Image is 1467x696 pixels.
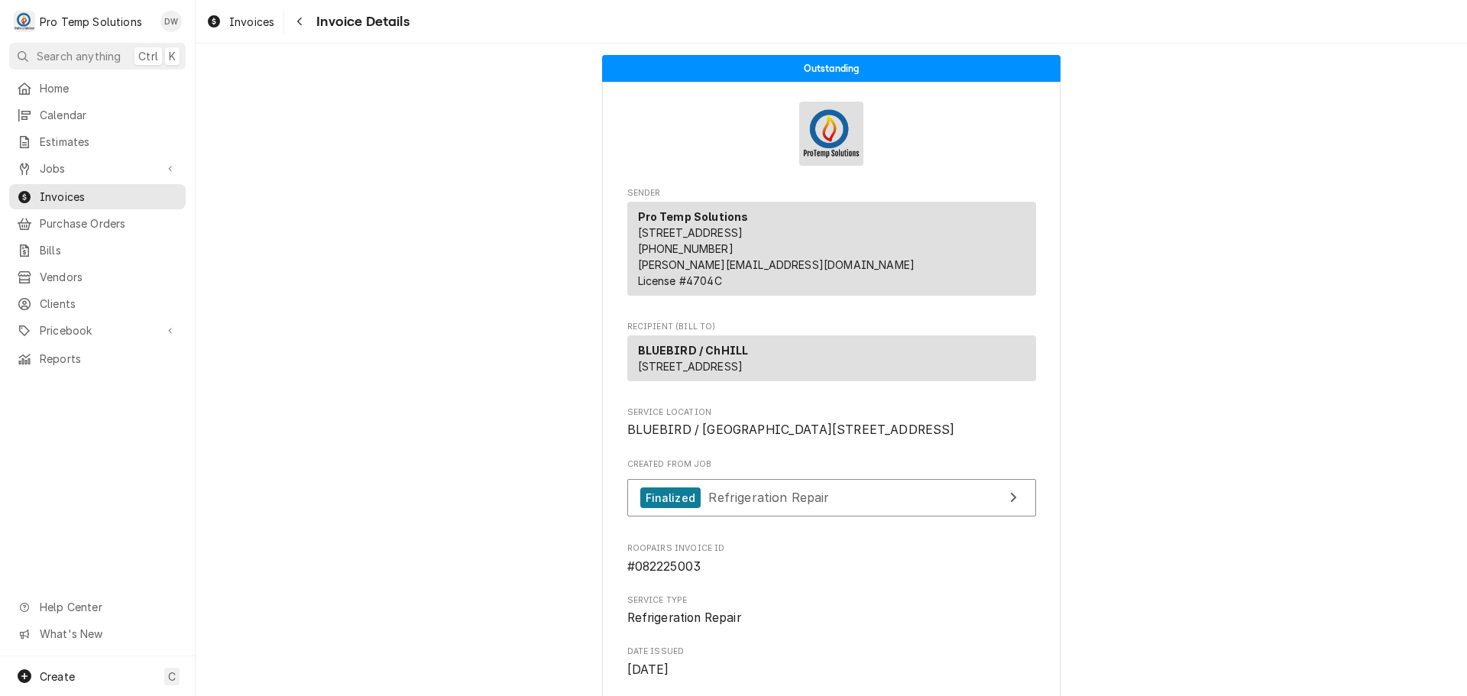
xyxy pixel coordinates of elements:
[627,559,701,574] span: #082225003
[14,11,35,32] div: Pro Temp Solutions's Avatar
[40,14,142,30] div: Pro Temp Solutions
[40,160,155,176] span: Jobs
[9,43,186,70] button: Search anythingCtrlK
[627,421,1036,439] span: Service Location
[160,11,182,32] div: Dana Williams's Avatar
[40,670,75,683] span: Create
[638,274,722,287] span: License # 4704C
[799,102,863,166] img: Logo
[627,542,1036,575] div: Roopairs Invoice ID
[40,599,176,615] span: Help Center
[627,422,955,437] span: BLUEBIRD / [GEOGRAPHIC_DATA][STREET_ADDRESS]
[627,594,1036,627] div: Service Type
[627,458,1036,471] span: Created From Job
[9,156,186,181] a: Go to Jobs
[627,609,1036,627] span: Service Type
[9,621,186,646] a: Go to What's New
[627,610,741,625] span: Refrigeration Repair
[627,406,1036,419] span: Service Location
[627,202,1036,302] div: Sender
[9,238,186,263] a: Bills
[9,184,186,209] a: Invoices
[40,134,178,150] span: Estimates
[40,80,178,96] span: Home
[627,335,1036,381] div: Recipient (Bill To)
[627,661,1036,679] span: Date Issued
[40,269,178,285] span: Vendors
[168,668,176,685] span: C
[638,360,743,373] span: [STREET_ADDRESS]
[638,210,749,223] strong: Pro Temp Solutions
[638,258,915,271] a: [PERSON_NAME][EMAIL_ADDRESS][DOMAIN_NAME]
[138,48,158,64] span: Ctrl
[160,11,182,32] div: DW
[9,291,186,316] a: Clients
[627,594,1036,607] span: Service Type
[9,346,186,371] a: Reports
[40,189,178,205] span: Invoices
[40,215,178,231] span: Purchase Orders
[627,187,1036,199] span: Sender
[9,264,186,290] a: Vendors
[9,594,186,620] a: Go to Help Center
[627,662,669,677] span: [DATE]
[627,321,1036,388] div: Invoice Recipient
[40,626,176,642] span: What's New
[627,406,1036,439] div: Service Location
[40,107,178,123] span: Calendar
[602,55,1061,82] div: Status
[627,479,1036,516] a: View Job
[9,129,186,154] a: Estimates
[638,226,743,239] span: [STREET_ADDRESS]
[627,646,1036,678] div: Date Issued
[627,646,1036,658] span: Date Issued
[627,542,1036,555] span: Roopairs Invoice ID
[627,558,1036,576] span: Roopairs Invoice ID
[40,242,178,258] span: Bills
[627,335,1036,387] div: Recipient (Bill To)
[9,102,186,128] a: Calendar
[200,9,280,34] a: Invoices
[37,48,121,64] span: Search anything
[627,202,1036,296] div: Sender
[287,9,312,34] button: Navigate back
[708,490,829,505] span: Refrigeration Repair
[638,242,733,255] a: [PHONE_NUMBER]
[40,296,178,312] span: Clients
[640,487,701,508] div: Finalized
[627,458,1036,524] div: Created From Job
[9,211,186,236] a: Purchase Orders
[627,321,1036,333] span: Recipient (Bill To)
[229,14,274,30] span: Invoices
[9,318,186,343] a: Go to Pricebook
[9,76,186,101] a: Home
[169,48,176,64] span: K
[40,322,155,338] span: Pricebook
[804,63,860,73] span: Outstanding
[638,344,749,357] strong: BLUEBIRD / ChHILL
[627,187,1036,303] div: Invoice Sender
[14,11,35,32] div: P
[312,11,409,32] span: Invoice Details
[40,351,178,367] span: Reports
